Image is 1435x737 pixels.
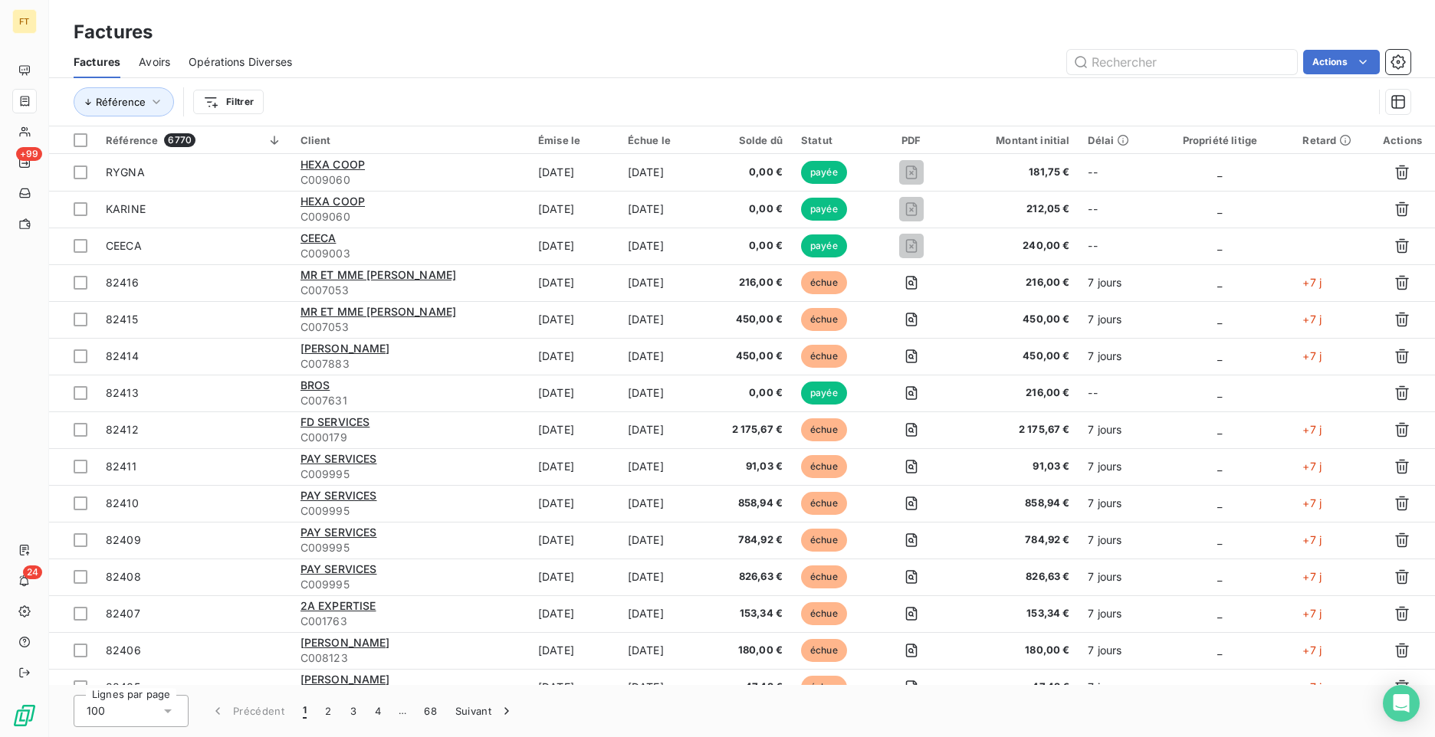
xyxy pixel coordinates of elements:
span: C000179 [300,430,520,445]
span: C009995 [300,540,520,555]
span: C009060 [300,172,520,188]
span: BROS [300,378,330,391]
span: … [390,699,415,723]
span: 82407 [106,607,140,620]
button: Référence [74,87,174,116]
div: PDF [878,134,944,146]
span: 100 [87,703,105,719]
span: échue [801,529,847,552]
span: C009003 [300,246,520,261]
span: +7 j [1302,349,1322,362]
span: 82416 [106,276,139,289]
button: Précédent [201,695,294,727]
span: Factures [74,54,120,70]
td: [DATE] [619,448,709,485]
td: 7 jours [1079,485,1146,522]
span: 1 [303,703,307,719]
span: MR ET MME [PERSON_NAME] [300,268,456,281]
span: +7 j [1302,313,1322,326]
span: échue [801,345,847,368]
span: 82415 [106,313,138,326]
span: 826,63 € [718,569,783,585]
span: 2 175,67 € [963,422,1069,437]
div: Retard [1302,134,1361,146]
td: 7 jours [1079,301,1146,338]
button: 3 [341,695,366,727]
span: 784,92 € [718,532,783,548]
span: 858,94 € [718,496,783,511]
span: 0,00 € [718,385,783,401]
span: +7 j [1302,423,1322,436]
td: -- [1079,228,1146,264]
td: [DATE] [529,191,619,228]
span: 450,00 € [718,349,783,364]
button: Filtrer [193,90,264,114]
span: C008123 [300,650,520,666]
span: 47,42 € [963,680,1069,695]
div: Émise le [538,134,609,146]
button: Actions [1303,50,1380,74]
span: _ [1217,202,1222,215]
td: [DATE] [619,228,709,264]
td: 7 jours [1079,522,1146,558]
span: 0,00 € [718,238,783,254]
td: [DATE] [529,522,619,558]
td: [DATE] [619,669,709,706]
td: [DATE] [619,558,709,595]
input: Rechercher [1067,50,1297,74]
span: 153,34 € [963,606,1069,621]
td: -- [1079,375,1146,411]
span: C007631 [300,393,520,408]
td: [DATE] [529,595,619,632]
span: 91,03 € [718,459,783,474]
span: +7 j [1302,460,1322,473]
span: PAY SERVICES [300,452,377,465]
span: _ [1217,680,1222,693]
div: Échue le [628,134,700,146]
span: payée [801,198,847,221]
span: 450,00 € [718,312,783,327]
span: 450,00 € [963,349,1069,364]
div: FT [12,9,37,34]
span: 82411 [106,460,136,473]
span: C009995 [300,577,520,592]
div: Solde dû [718,134,783,146]
span: +7 j [1302,496,1322,509]
td: [DATE] [529,338,619,375]
td: [DATE] [619,375,709,411]
span: Référence [96,96,146,108]
td: [DATE] [529,154,619,191]
span: [PERSON_NAME] [300,673,390,686]
span: _ [1217,165,1222,179]
span: _ [1217,386,1222,399]
td: [DATE] [619,301,709,338]
span: 82413 [106,386,139,399]
span: 240,00 € [963,238,1069,254]
span: C001763 [300,614,520,629]
span: Référence [106,134,158,146]
td: [DATE] [619,338,709,375]
span: échue [801,639,847,662]
td: 7 jours [1079,669,1146,706]
span: RYGNA [106,165,145,179]
span: C009995 [300,467,520,482]
span: Avoirs [139,54,170,70]
span: 82409 [106,533,141,546]
td: [DATE] [619,595,709,632]
span: 82405 [106,680,140,693]
span: _ [1217,533,1222,546]
div: Open Intercom Messenger [1383,685,1420,722]
td: [DATE] [529,448,619,485]
span: PAY SERVICES [300,526,377,539]
span: échue [801,308,847,331]
span: 181,75 € [963,165,1069,180]
td: [DATE] [619,191,709,228]
span: [PERSON_NAME] [300,342,390,355]
td: [DATE] [619,522,709,558]
td: [DATE] [619,411,709,448]
span: 0,00 € [718,165,783,180]
span: _ [1217,496,1222,509]
td: 7 jours [1079,338,1146,375]
td: [DATE] [529,558,619,595]
div: Délai [1088,134,1137,146]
